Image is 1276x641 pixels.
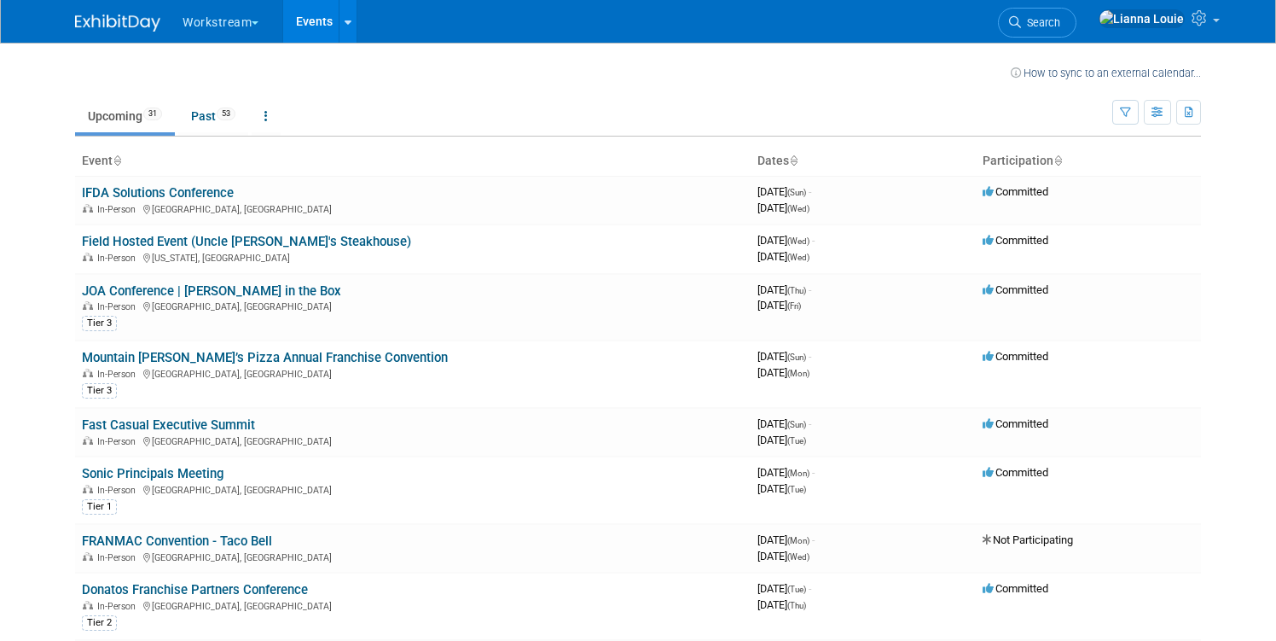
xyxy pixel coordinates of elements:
div: [GEOGRAPHIC_DATA], [GEOGRAPHIC_DATA] [82,482,744,496]
span: (Mon) [787,469,809,478]
span: [DATE] [757,366,809,379]
span: In-Person [97,253,141,264]
img: ExhibitDay [75,15,160,32]
span: (Wed) [787,204,809,213]
a: Sonic Principals Meeting [82,466,223,481]
span: [DATE] [757,350,811,363]
a: Past53 [178,100,248,132]
span: [DATE] [757,482,806,495]
span: - [809,283,811,296]
a: Sort by Start Date [789,154,797,167]
span: In-Person [97,204,141,215]
span: (Wed) [787,552,809,562]
img: Lianna Louie [1099,9,1185,28]
img: In-Person Event [83,204,93,213]
div: [GEOGRAPHIC_DATA], [GEOGRAPHIC_DATA] [82,598,744,612]
span: Search [1021,16,1060,29]
span: [DATE] [757,434,806,446]
span: Committed [983,350,1048,363]
div: Tier 2 [82,615,117,631]
th: Participation [976,147,1201,176]
a: Fast Casual Executive Summit [82,417,255,433]
span: (Sun) [787,420,806,429]
span: [DATE] [757,582,811,595]
div: [GEOGRAPHIC_DATA], [GEOGRAPHIC_DATA] [82,550,744,563]
div: [US_STATE], [GEOGRAPHIC_DATA] [82,250,744,264]
span: Not Participating [983,533,1073,546]
a: IFDA Solutions Conference [82,185,234,201]
span: In-Person [97,485,141,496]
span: [DATE] [757,299,801,312]
img: In-Person Event [83,301,93,310]
span: - [809,185,811,198]
img: In-Person Event [83,485,93,493]
a: Search [998,8,1076,38]
span: [DATE] [757,234,815,247]
span: 53 [217,108,235,120]
span: (Fri) [787,301,801,311]
span: [DATE] [757,417,811,430]
div: Tier 3 [82,383,117,399]
a: Mountain [PERSON_NAME]’s Pizza Annual Franchise Convention [82,350,448,365]
span: In-Person [97,369,141,380]
span: (Mon) [787,369,809,378]
span: [DATE] [757,185,811,198]
span: (Tue) [787,436,806,446]
span: - [809,417,811,430]
span: Committed [983,283,1048,296]
a: Sort by Participation Type [1053,154,1062,167]
span: - [809,582,811,595]
div: [GEOGRAPHIC_DATA], [GEOGRAPHIC_DATA] [82,366,744,380]
span: [DATE] [757,201,809,214]
span: [DATE] [757,466,815,479]
span: In-Person [97,601,141,612]
span: (Wed) [787,253,809,262]
span: - [809,350,811,363]
span: - [812,234,815,247]
div: [GEOGRAPHIC_DATA], [GEOGRAPHIC_DATA] [82,299,744,312]
span: (Tue) [787,585,806,594]
span: In-Person [97,552,141,563]
span: [DATE] [757,283,811,296]
img: In-Person Event [83,552,93,561]
a: Upcoming31 [75,100,175,132]
span: [DATE] [757,598,806,611]
img: In-Person Event [83,601,93,609]
span: [DATE] [757,533,815,546]
img: In-Person Event [83,369,93,377]
span: (Mon) [787,536,809,545]
span: 31 [143,108,162,120]
th: Event [75,147,751,176]
a: Field Hosted Event (Uncle [PERSON_NAME]'s Steakhouse) [82,234,411,249]
span: (Sun) [787,353,806,362]
a: Donatos Franchise Partners Conference [82,582,308,597]
span: [DATE] [757,550,809,562]
span: - [812,466,815,479]
span: In-Person [97,436,141,447]
span: (Sun) [787,188,806,197]
span: In-Person [97,301,141,312]
a: Sort by Event Name [113,154,121,167]
div: [GEOGRAPHIC_DATA], [GEOGRAPHIC_DATA] [82,201,744,215]
span: (Thu) [787,286,806,295]
img: In-Person Event [83,436,93,445]
span: Committed [983,466,1048,479]
span: [DATE] [757,250,809,263]
div: [GEOGRAPHIC_DATA], [GEOGRAPHIC_DATA] [82,434,744,447]
div: Tier 3 [82,316,117,331]
span: Committed [983,417,1048,430]
span: - [812,533,815,546]
a: How to sync to an external calendar... [1011,67,1201,79]
span: Committed [983,234,1048,247]
a: FRANMAC Convention - Taco Bell [82,533,272,549]
span: Committed [983,185,1048,198]
span: (Wed) [787,236,809,246]
div: Tier 1 [82,499,117,515]
th: Dates [751,147,976,176]
a: JOA Conference | [PERSON_NAME] in the Box [82,283,341,299]
span: Committed [983,582,1048,595]
span: (Thu) [787,601,806,610]
span: (Tue) [787,485,806,494]
img: In-Person Event [83,253,93,261]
